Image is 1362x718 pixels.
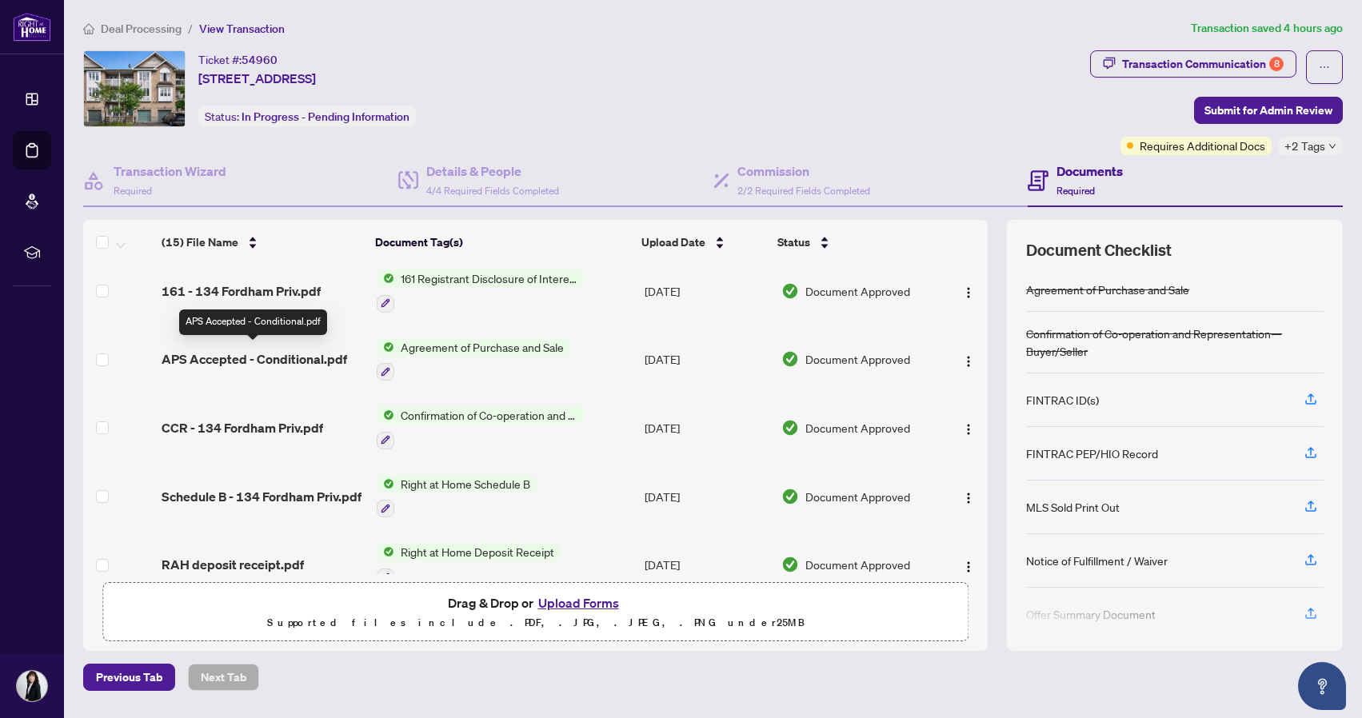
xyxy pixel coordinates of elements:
div: Confirmation of Co-operation and Representation—Buyer/Seller [1026,325,1324,360]
span: 54960 [242,53,278,67]
span: Drag & Drop or [448,592,624,613]
button: Previous Tab [83,664,175,691]
img: Document Status [781,488,799,505]
div: MLS Sold Print Out [1026,498,1120,516]
span: Drag & Drop orUpload FormsSupported files include .PDF, .JPG, .JPEG, .PNG under25MB [103,583,968,642]
button: Status IconConfirmation of Co-operation and Representation—Buyer/Seller [377,406,584,449]
span: Status [777,233,810,251]
th: (15) File Name [155,220,369,265]
img: IMG-X12359978_1.jpg [84,51,185,126]
span: 2/2 Required Fields Completed [737,185,870,197]
td: [DATE] [638,530,775,599]
button: Status IconRight at Home Schedule B [377,475,537,518]
h4: Commission [737,162,870,181]
span: Submit for Admin Review [1204,98,1332,123]
span: Requires Additional Docs [1140,137,1265,154]
img: Status Icon [377,269,394,287]
img: Logo [962,560,975,573]
span: Document Approved [805,419,910,437]
img: Document Status [781,556,799,573]
span: [STREET_ADDRESS] [198,69,316,88]
button: Open asap [1298,662,1346,710]
button: Upload Forms [533,592,624,613]
button: Status IconAgreement of Purchase and Sale [377,338,570,381]
td: [DATE] [638,257,775,325]
th: Upload Date [635,220,771,265]
button: Logo [956,346,981,372]
button: Status Icon161 Registrant Disclosure of Interest - Disposition ofProperty [377,269,584,313]
button: Transaction Communication8 [1090,50,1296,78]
img: Logo [962,355,975,368]
div: 8 [1269,57,1284,71]
button: Logo [956,415,981,441]
span: Confirmation of Co-operation and Representation—Buyer/Seller [394,406,584,424]
button: Submit for Admin Review [1194,97,1343,124]
div: Agreement of Purchase and Sale [1026,281,1189,298]
button: Logo [956,484,981,509]
span: Deal Processing [101,22,182,36]
span: Document Approved [805,488,910,505]
img: Profile Icon [17,671,47,701]
img: Document Status [781,282,799,300]
span: Required [114,185,152,197]
span: Agreement of Purchase and Sale [394,338,570,356]
img: Status Icon [377,406,394,424]
div: Ticket #: [198,50,278,69]
div: Notice of Fulfillment / Waiver [1026,552,1168,569]
span: Required [1056,185,1095,197]
article: Transaction saved 4 hours ago [1191,19,1343,38]
span: down [1328,142,1336,150]
span: +2 Tags [1284,137,1325,155]
button: Next Tab [188,664,259,691]
span: Document Approved [805,350,910,368]
h4: Documents [1056,162,1123,181]
div: Status: [198,106,416,127]
span: CCR - 134 Fordham Priv.pdf [162,418,323,437]
span: (15) File Name [162,233,238,251]
span: home [83,23,94,34]
button: Logo [956,278,981,304]
h4: Transaction Wizard [114,162,226,181]
div: Offer Summary Document [1026,605,1156,623]
th: Document Tag(s) [369,220,636,265]
td: [DATE] [638,393,775,462]
span: Upload Date [641,233,705,251]
th: Status [771,220,936,265]
h4: Details & People [426,162,559,181]
div: FINTRAC PEP/HIO Record [1026,445,1158,462]
img: Status Icon [377,543,394,560]
img: Logo [962,423,975,436]
img: Document Status [781,350,799,368]
img: Status Icon [377,475,394,493]
span: Document Approved [805,282,910,300]
span: Right at Home Deposit Receipt [394,543,561,560]
p: Supported files include .PDF, .JPG, .JPEG, .PNG under 25 MB [113,613,958,632]
span: 4/4 Required Fields Completed [426,185,559,197]
img: Logo [962,492,975,505]
img: Status Icon [377,338,394,356]
button: Status IconRight at Home Deposit Receipt [377,543,561,586]
td: [DATE] [638,462,775,531]
button: Logo [956,552,981,577]
span: Schedule B - 134 Fordham Priv.pdf [162,487,361,506]
span: View Transaction [199,22,285,36]
span: Previous Tab [96,664,162,690]
div: Transaction Communication [1122,51,1284,77]
span: 161 - 134 Fordham Priv.pdf [162,281,321,301]
li: / [188,19,193,38]
img: logo [13,12,51,42]
div: APS Accepted - Conditional.pdf [179,309,327,335]
td: [DATE] [638,325,775,394]
span: ellipsis [1319,62,1330,73]
span: Document Checklist [1026,239,1172,261]
span: Document Approved [805,556,910,573]
span: RAH deposit receipt.pdf [162,555,304,574]
span: APS Accepted - Conditional.pdf [162,349,347,369]
div: FINTRAC ID(s) [1026,391,1099,409]
img: Document Status [781,419,799,437]
img: Logo [962,286,975,299]
span: In Progress - Pending Information [242,110,409,124]
span: 161 Registrant Disclosure of Interest - Disposition ofProperty [394,269,584,287]
span: Right at Home Schedule B [394,475,537,493]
